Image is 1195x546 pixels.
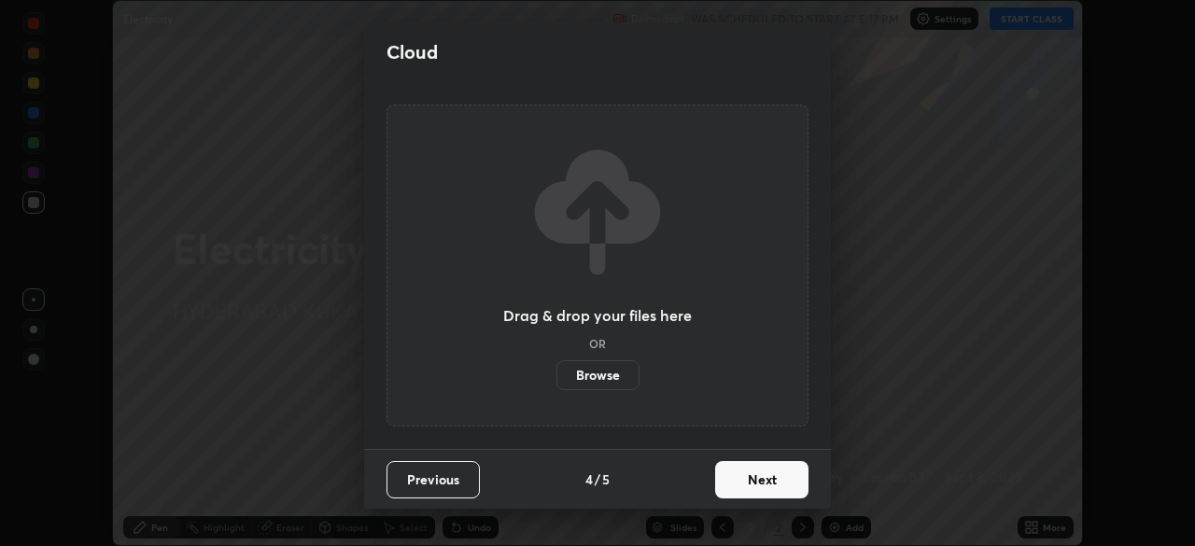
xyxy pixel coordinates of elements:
[715,461,808,498] button: Next
[602,469,610,489] h4: 5
[387,40,438,64] h2: Cloud
[595,469,600,489] h4: /
[585,469,593,489] h4: 4
[387,461,480,498] button: Previous
[589,338,606,349] h5: OR
[503,308,692,323] h3: Drag & drop your files here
